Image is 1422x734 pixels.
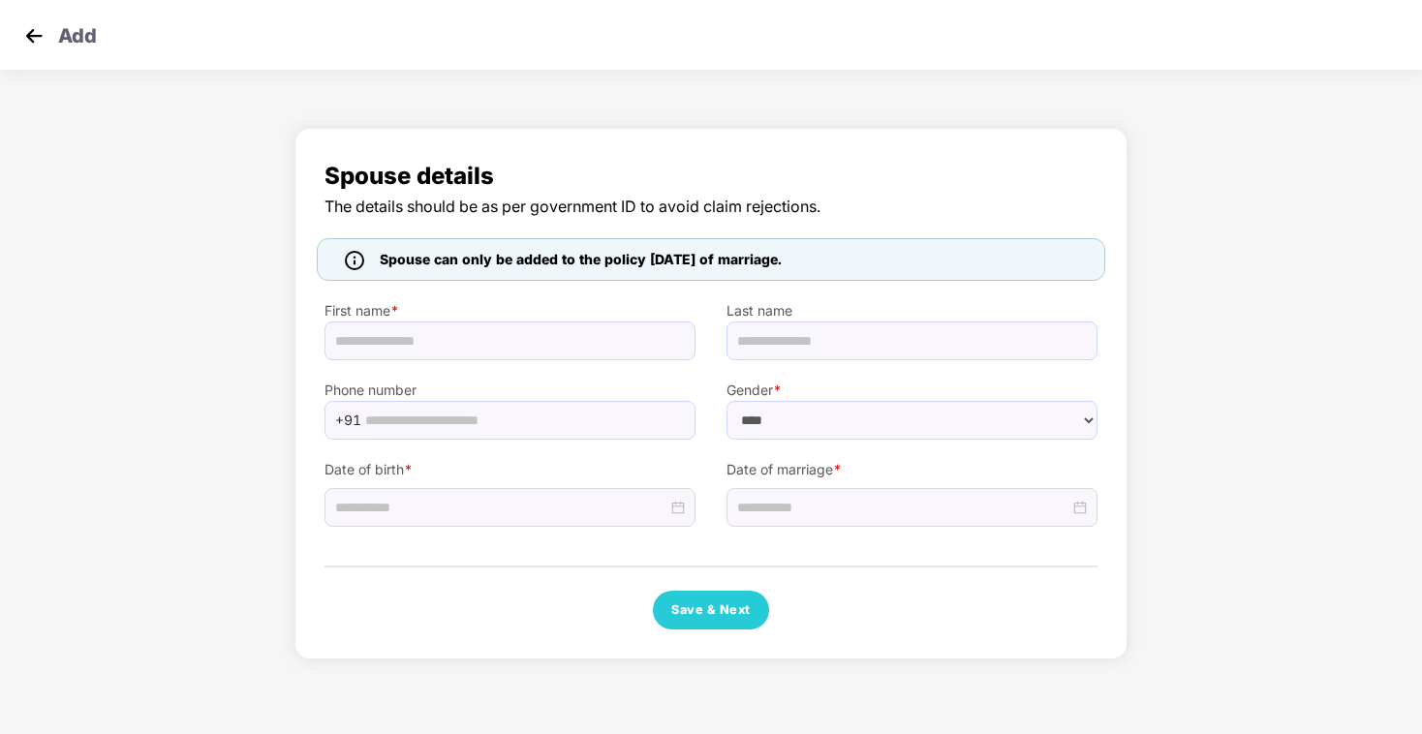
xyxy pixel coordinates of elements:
span: +91 [335,406,361,435]
label: Phone number [325,380,696,401]
span: Spouse can only be added to the policy [DATE] of marriage. [380,249,782,270]
span: The details should be as per government ID to avoid claim rejections. [325,195,1097,219]
label: Date of birth [325,459,696,480]
p: Add [58,21,97,45]
button: Save & Next [653,591,769,629]
label: Date of marriage [726,459,1097,480]
span: Spouse details [325,158,1097,195]
img: icon [345,251,364,270]
label: Gender [726,380,1097,401]
label: First name [325,300,696,321]
label: Last name [726,300,1097,321]
img: svg+xml;base64,PHN2ZyB4bWxucz0iaHR0cDovL3d3dy53My5vcmcvMjAwMC9zdmciIHdpZHRoPSIzMCIgaGVpZ2h0PSIzMC... [19,21,48,50]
